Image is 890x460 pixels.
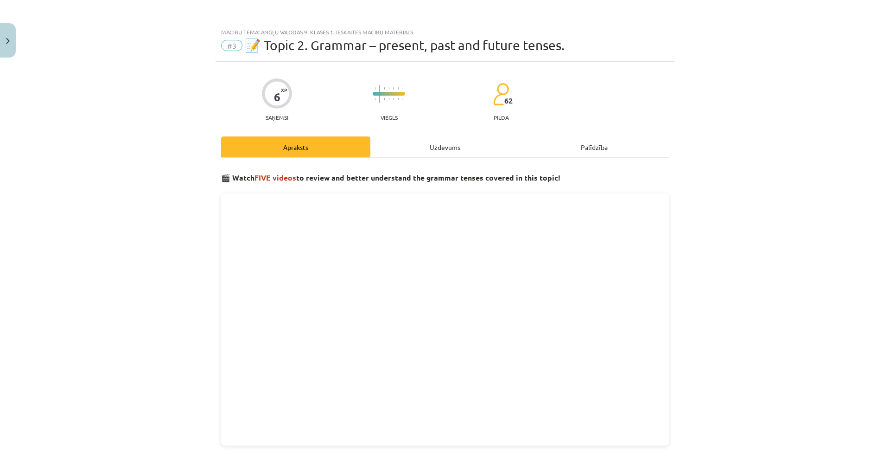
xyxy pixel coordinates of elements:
div: Apraksts [221,136,370,157]
span: 62 [504,97,513,105]
img: icon-short-line-57e1e144782c952c97e751825c79c345078a6d821885a25fce030b3d8c18986b.svg [393,87,394,90]
strong: 🎬 Watch to review and better understand the grammar tenses covered in this topic! [221,173,560,182]
img: icon-short-line-57e1e144782c952c97e751825c79c345078a6d821885a25fce030b3d8c18986b.svg [384,87,385,90]
p: Viegls [381,114,398,121]
span: 📝 Topic 2. Grammar – present, past and future tenses. [245,38,565,53]
div: Mācību tēma: Angļu valodas 9. klases 1. ieskaites mācību materiāls [221,29,669,35]
img: icon-close-lesson-0947bae3869378f0d4975bcd49f059093ad1ed9edebbc8119c70593378902aed.svg [6,38,10,44]
span: #3 [221,40,242,51]
img: icon-short-line-57e1e144782c952c97e751825c79c345078a6d821885a25fce030b3d8c18986b.svg [398,98,399,100]
img: icon-short-line-57e1e144782c952c97e751825c79c345078a6d821885a25fce030b3d8c18986b.svg [375,98,375,100]
img: icon-short-line-57e1e144782c952c97e751825c79c345078a6d821885a25fce030b3d8c18986b.svg [384,98,385,100]
img: icon-long-line-d9ea69661e0d244f92f715978eff75569469978d946b2353a9bb055b3ed8787d.svg [379,85,380,103]
p: Saņemsi [262,114,292,121]
img: icon-short-line-57e1e144782c952c97e751825c79c345078a6d821885a25fce030b3d8c18986b.svg [393,98,394,100]
img: icon-short-line-57e1e144782c952c97e751825c79c345078a6d821885a25fce030b3d8c18986b.svg [402,87,403,90]
img: icon-short-line-57e1e144782c952c97e751825c79c345078a6d821885a25fce030b3d8c18986b.svg [375,87,375,90]
div: Palīdzība [520,136,669,157]
span: XP [281,87,287,92]
p: pilda [494,114,509,121]
img: icon-short-line-57e1e144782c952c97e751825c79c345078a6d821885a25fce030b3d8c18986b.svg [402,98,403,100]
span: FIVE videos [254,173,296,182]
img: students-c634bb4e5e11cddfef0936a35e636f08e4e9abd3cc4e673bd6f9a4125e45ecb1.svg [493,83,509,106]
img: icon-short-line-57e1e144782c952c97e751825c79c345078a6d821885a25fce030b3d8c18986b.svg [388,98,389,100]
div: 6 [274,91,280,104]
img: icon-short-line-57e1e144782c952c97e751825c79c345078a6d821885a25fce030b3d8c18986b.svg [388,87,389,90]
img: icon-short-line-57e1e144782c952c97e751825c79c345078a6d821885a25fce030b3d8c18986b.svg [398,87,399,90]
div: Uzdevums [370,136,520,157]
